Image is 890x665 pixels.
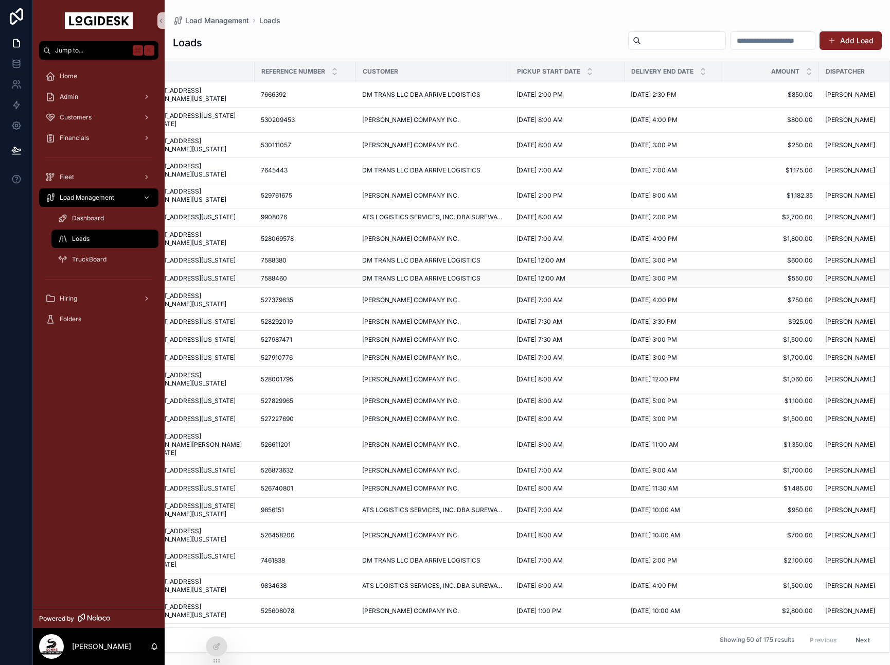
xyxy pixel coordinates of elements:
div: scrollable content [33,60,165,342]
span: [DATE] 3:00 PM [631,256,677,265]
a: TruckBoard [51,250,158,269]
a: [DATE] 7:00 AM [631,166,715,174]
a: [DATE] 3:00 PM [631,354,715,362]
a: $1,060.00 [727,375,813,383]
a: [PERSON_NAME] COMPANY INC. [362,235,504,243]
a: [DATE] 2:00 PM [517,91,618,99]
span: TruckBoard [72,255,106,264]
a: 530111057 [261,141,350,149]
span: [PERSON_NAME] COMPANY INC. [362,141,459,149]
a: [DATE] 3:00 PM [631,415,715,423]
a: [STREET_ADDRESS][PERSON_NAME][US_STATE] [142,292,248,308]
span: [PERSON_NAME] COMPANY INC. [362,116,459,124]
a: [DATE] 7:00 AM [517,235,618,243]
a: Customers [39,108,158,127]
a: $925.00 [727,318,813,326]
a: [DATE] 8:00 AM [517,141,618,149]
a: [DATE] 8:00 AM [517,375,618,383]
span: [PERSON_NAME] COMPANY INC. [362,336,459,344]
a: [STREET_ADDRESS][US_STATE] [142,466,248,475]
span: [PERSON_NAME] [825,441,875,449]
a: [STREET_ADDRESS][PERSON_NAME][US_STATE] [142,137,248,153]
span: [DATE] 7:00 AM [517,166,563,174]
span: [PERSON_NAME] [825,415,875,423]
a: DM TRANS LLC DBA ARRIVE LOGISTICS [362,274,504,283]
a: [PERSON_NAME] COMPANY INC. [362,375,504,383]
span: 527910776 [261,354,293,362]
a: [STREET_ADDRESS][US_STATE] [142,256,248,265]
a: DM TRANS LLC DBA ARRIVE LOGISTICS [362,166,504,174]
span: [DATE] 7:30 AM [517,336,562,344]
span: [PERSON_NAME] [825,336,875,344]
span: [DATE] 11:00 AM [631,441,679,449]
span: [PERSON_NAME] [825,318,875,326]
span: [PERSON_NAME] COMPANY INC. [362,318,459,326]
span: DM TRANS LLC DBA ARRIVE LOGISTICS [362,166,480,174]
a: [DATE] 3:00 PM [631,141,715,149]
a: [PERSON_NAME] COMPANY INC. [362,415,504,423]
span: Customers [60,113,92,121]
span: [PERSON_NAME] COMPANY INC. [362,441,459,449]
span: [DATE] 5:00 PM [631,397,677,405]
a: $1,500.00 [727,415,813,423]
span: [STREET_ADDRESS][US_STATE] [142,256,236,265]
a: [STREET_ADDRESS][US_STATE][US_STATE] [142,112,248,128]
span: [DATE] 7:00 AM [517,235,563,243]
span: $1,100.00 [727,397,813,405]
a: [DATE] 3:30 PM [631,318,715,326]
span: [PERSON_NAME] [825,484,875,493]
span: [DATE] 12:00 PM [631,375,680,383]
a: [STREET_ADDRESS][US_STATE] [142,484,248,493]
span: DM TRANS LLC DBA ARRIVE LOGISTICS [362,274,480,283]
a: 7588460 [261,274,350,283]
a: [DATE] 7:30 AM [517,318,618,326]
a: $850.00 [727,91,813,99]
span: [PERSON_NAME] COMPANY INC. [362,375,459,383]
a: 528001795 [261,375,350,383]
span: [DATE] 3:00 PM [631,415,677,423]
a: [DATE] 7:00 AM [517,354,618,362]
img: App logo [65,12,133,29]
a: [DATE] 9:00 AM [631,466,715,475]
span: Load Management [60,194,114,202]
a: [STREET_ADDRESS][US_STATE] [142,354,248,362]
a: [DATE] 4:00 PM [631,235,715,243]
span: [PERSON_NAME] COMPANY INC. [362,191,459,200]
span: 9908076 [261,213,287,221]
span: [DATE] 3:30 PM [631,318,677,326]
a: [DATE] 7:30 AM [517,336,618,344]
span: [STREET_ADDRESS][PERSON_NAME][US_STATE] [142,231,248,247]
a: [STREET_ADDRESS][US_STATE] [142,274,248,283]
a: 7588380 [261,256,350,265]
a: Folders [39,310,158,328]
a: [STREET_ADDRESS][US_STATE] [142,397,248,405]
span: [DATE] 8:00 AM [517,397,563,405]
a: $750.00 [727,296,813,304]
span: $1,500.00 [727,336,813,344]
a: Load Management [173,15,249,26]
span: Fleet [60,173,74,181]
span: [DATE] 8:00 AM [631,191,677,200]
a: [DATE] 12:00 AM [517,274,618,283]
a: Dashboard [51,209,158,227]
a: $550.00 [727,274,813,283]
a: [STREET_ADDRESS][US_STATE] [142,336,248,344]
a: 9908076 [261,213,350,221]
span: 528292019 [261,318,293,326]
span: DM TRANS LLC DBA ARRIVE LOGISTICS [362,91,480,99]
a: [STREET_ADDRESS][US_STATE][PERSON_NAME][US_STATE] [142,502,248,518]
a: $1,700.00 [727,466,813,475]
span: [PERSON_NAME] [825,191,875,200]
span: [DATE] 2:00 PM [517,91,563,99]
a: [STREET_ADDRESS][US_STATE] [142,415,248,423]
a: ATS LOGISTICS SERVICES, INC. DBA SUREWAY TRANSPORTATION COMPANY & [PERSON_NAME] SPECIALIZED LOGIS... [362,213,504,221]
a: [DATE] 7:00 AM [517,296,618,304]
span: [DATE] 11:30 AM [631,484,678,493]
a: Loads [51,230,158,248]
a: [STREET_ADDRESS][PERSON_NAME][US_STATE] [142,371,248,388]
span: [DATE] 8:00 AM [517,116,563,124]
